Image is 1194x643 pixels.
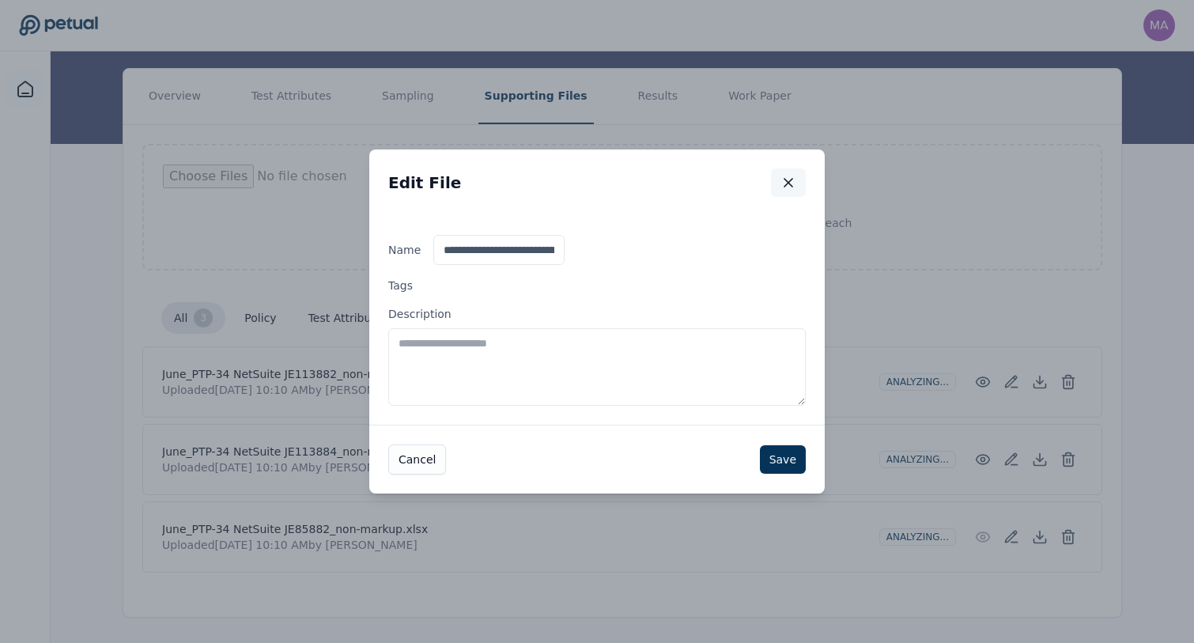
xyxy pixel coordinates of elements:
[433,235,565,265] input: Name
[388,444,446,475] button: Cancel
[388,172,461,194] h2: Edit File
[760,445,806,474] button: Save
[388,235,806,265] label: Name
[388,306,806,406] label: Description
[388,278,806,293] label: Tags
[388,328,806,406] textarea: Description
